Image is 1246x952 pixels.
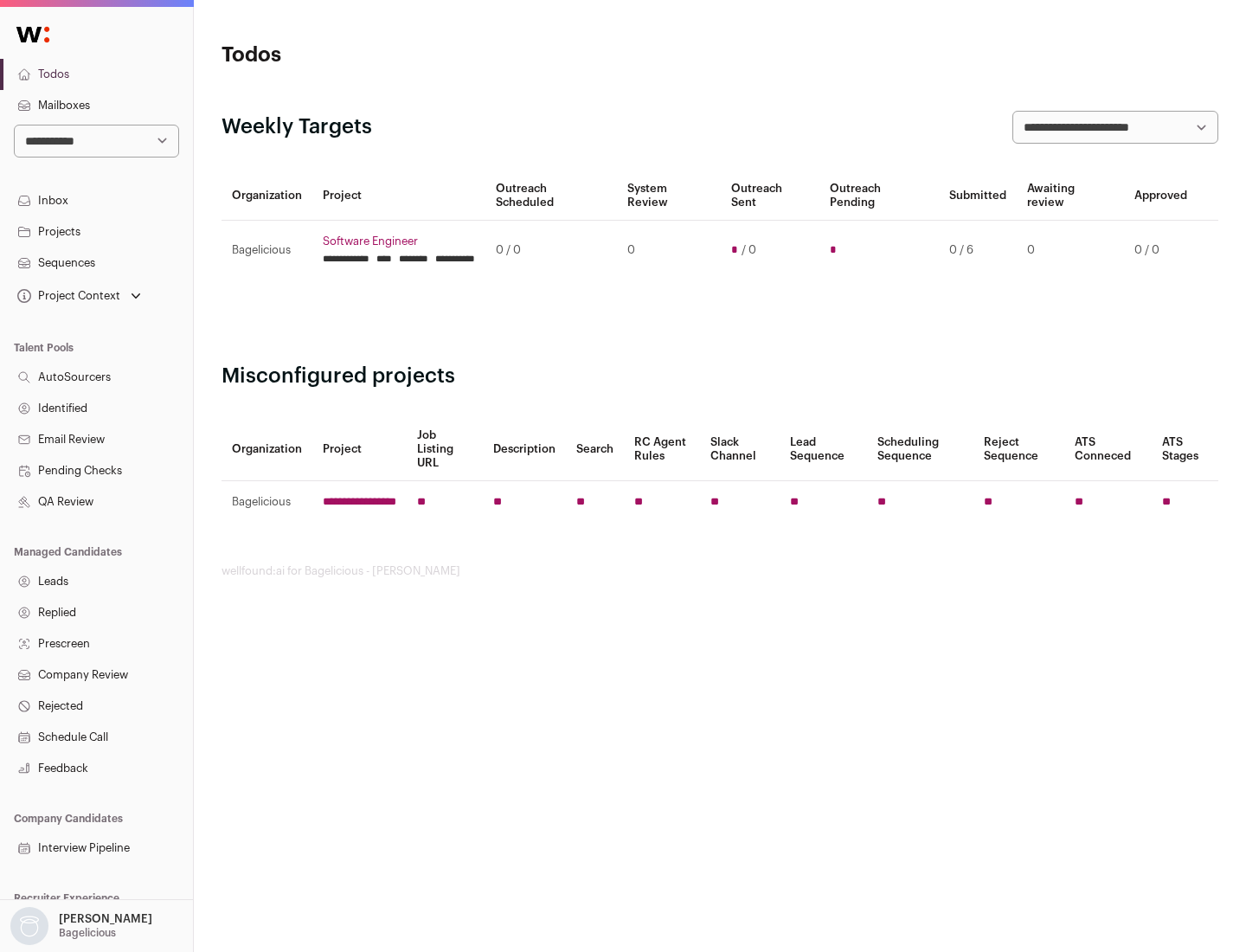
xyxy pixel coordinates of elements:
[700,418,780,481] th: Slack Channel
[222,171,312,221] th: Organization
[721,171,820,221] th: Outreach Sent
[939,171,1017,221] th: Submitted
[939,221,1017,280] td: 0 / 6
[222,221,312,280] td: Bagelicious
[14,284,145,308] button: Open dropdown
[222,481,312,524] td: Bagelicious
[59,912,152,926] p: [PERSON_NAME]
[14,289,120,303] div: Project Context
[617,221,720,280] td: 0
[222,113,372,141] h2: Weekly Targets
[312,171,485,221] th: Project
[1152,418,1218,481] th: ATS Stages
[222,363,1218,390] h2: Misconfigured projects
[867,418,973,481] th: Scheduling Sequence
[483,418,566,481] th: Description
[485,221,617,280] td: 0 / 0
[485,171,617,221] th: Outreach Scheduled
[780,418,867,481] th: Lead Sequence
[323,235,475,248] a: Software Engineer
[7,907,156,945] button: Open dropdown
[566,418,624,481] th: Search
[222,42,554,69] h1: Todos
[1017,171,1124,221] th: Awaiting review
[973,418,1065,481] th: Reject Sequence
[819,171,938,221] th: Outreach Pending
[1124,171,1198,221] th: Approved
[59,926,116,940] p: Bagelicious
[10,907,48,945] img: nopic.png
[407,418,483,481] th: Job Listing URL
[7,17,59,52] img: Wellfound
[1064,418,1151,481] th: ATS Conneced
[1124,221,1198,280] td: 0 / 0
[312,418,407,481] th: Project
[617,171,720,221] th: System Review
[624,418,699,481] th: RC Agent Rules
[222,418,312,481] th: Organization
[742,243,756,257] span: / 0
[1017,221,1124,280] td: 0
[222,564,1218,578] footer: wellfound:ai for Bagelicious - [PERSON_NAME]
